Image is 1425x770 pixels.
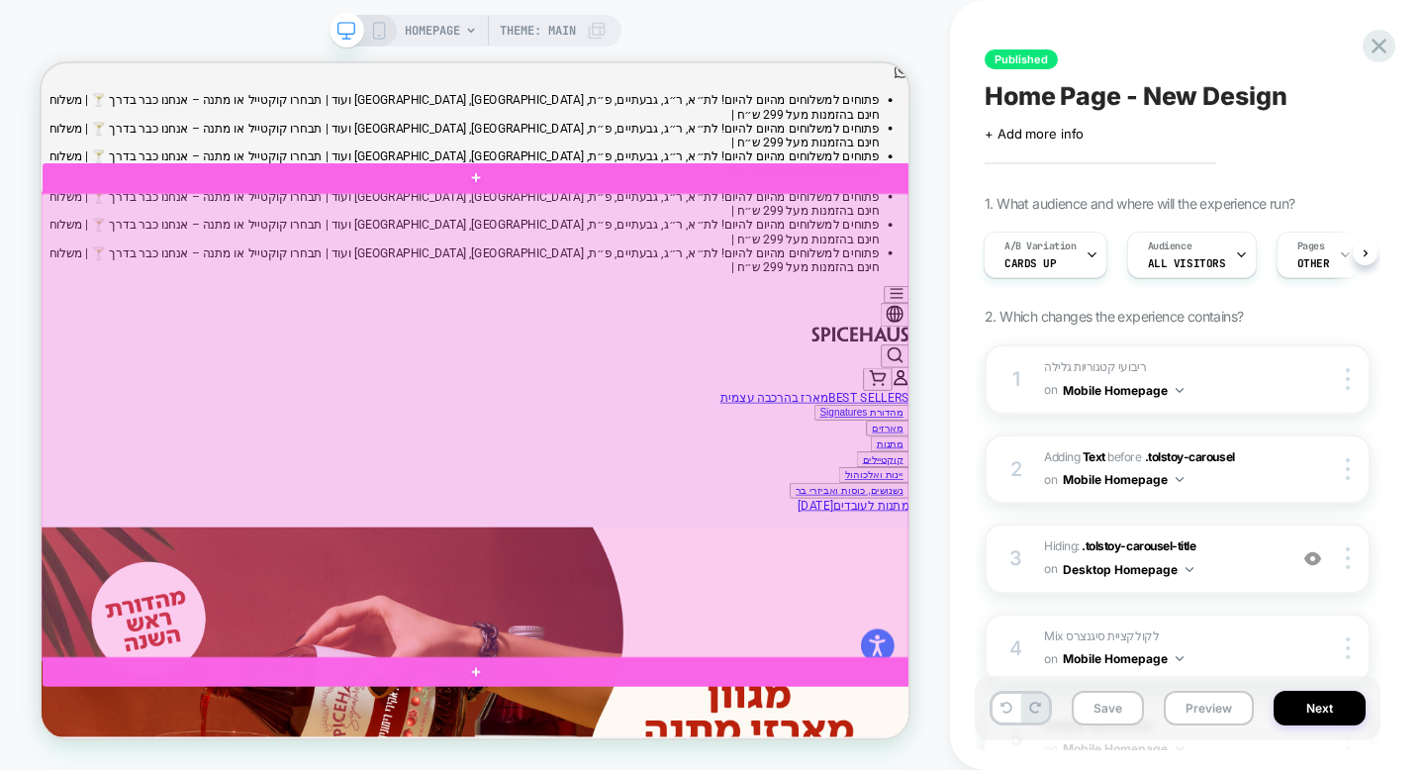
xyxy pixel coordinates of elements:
span: .tolstoy-carousel [1145,449,1235,464]
span: Mix לקולקציית סיגנצרס [1044,628,1159,643]
span: ריבועי קטגוריות גלילה [1044,359,1146,374]
button: Mobile Homepage [1063,646,1184,671]
span: 2. Which changes the experience contains? [985,308,1243,325]
img: crossed eye [1304,550,1321,567]
button: Mobile Homepage [1063,378,1184,403]
span: BEFORE [1107,449,1141,464]
img: close [1346,458,1350,480]
span: All Visitors [1148,256,1226,270]
span: OTHER [1297,256,1330,270]
button: Desktop Homepage [1063,557,1193,582]
span: Cards up [1004,256,1057,270]
button: Preview [1164,691,1254,725]
img: down arrow [1176,388,1184,393]
span: A/B Variation [1004,240,1077,253]
img: close [1346,637,1350,659]
span: Theme: MAIN [500,15,576,47]
span: on [1044,558,1057,580]
span: 1. What audience and where will the experience run? [985,195,1294,212]
button: Mobile Homepage [1063,467,1184,492]
div: 2 [1006,451,1026,487]
span: .tolstoy-carousel-title [1082,538,1195,553]
span: HOMEPAGE [405,15,460,47]
img: down arrow [1176,656,1184,661]
span: on [1044,469,1057,491]
span: Home Page - New Design [985,81,1287,111]
img: down arrow [1186,567,1193,572]
span: on [1044,379,1057,401]
button: Save [1072,691,1144,725]
button: Next [1274,691,1366,725]
span: Adding [1044,449,1105,464]
b: Text [1083,449,1105,464]
span: Hiding : [1044,535,1277,582]
span: + Add more info [985,126,1084,142]
span: on [1044,648,1057,670]
span: Published [985,49,1058,69]
div: 3 [1006,540,1026,576]
span: Audience [1148,240,1192,253]
img: close [1346,547,1350,569]
div: 4 [1006,630,1026,666]
img: close [1346,368,1350,390]
img: down arrow [1176,477,1184,482]
div: 1 [1006,361,1026,397]
span: Pages [1297,240,1325,253]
